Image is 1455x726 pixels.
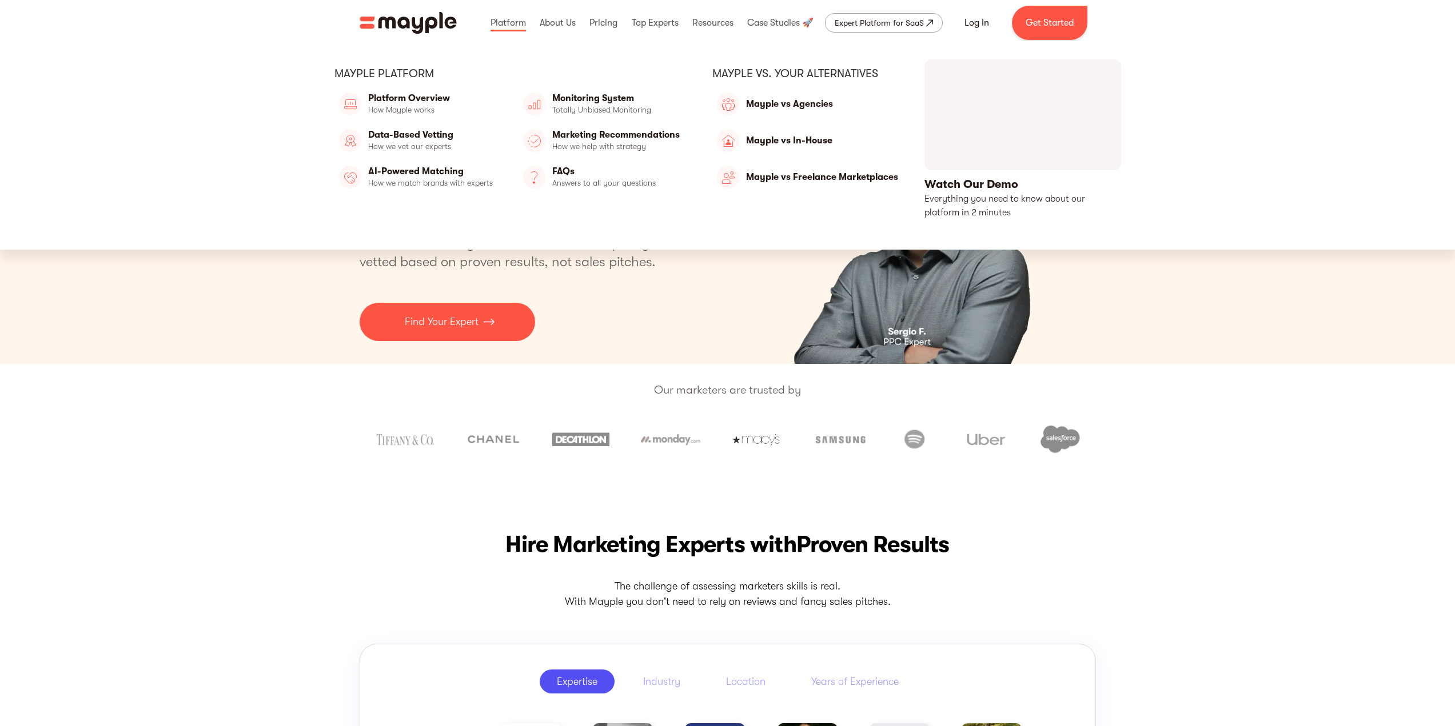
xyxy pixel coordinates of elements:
div: Resources [689,5,736,41]
div: Industry [643,675,680,688]
div: Top Experts [629,5,681,41]
span: Proven Results [796,531,950,557]
a: Get Started [1012,6,1087,40]
a: open lightbox [924,59,1121,220]
a: home [360,12,457,34]
p: Find Your Expert [405,314,479,330]
div: Mayple platform [334,66,689,81]
h2: Hire Marketing Experts with [360,528,1096,560]
div: Location [726,675,766,688]
a: Log In [951,9,1003,37]
div: Expertise [557,675,597,688]
img: Mayple logo [360,12,457,34]
p: The challenge of assessing marketers skills is real. With Mayple you don't need to rely on review... [360,579,1096,609]
a: Expert Platform for SaaS [825,13,943,33]
div: About Us [537,5,579,41]
div: Expert Platform for SaaS [835,16,924,30]
div: Pricing [587,5,620,41]
div: Years of Experience [811,675,899,688]
a: Find Your Expert [360,303,535,341]
p: The best marketing freelancers and boutique agencies, vetted based on proven results, not sales p... [360,234,704,271]
div: Platform [488,5,529,41]
div: Mayple vs. Your Alternatives [712,66,900,81]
